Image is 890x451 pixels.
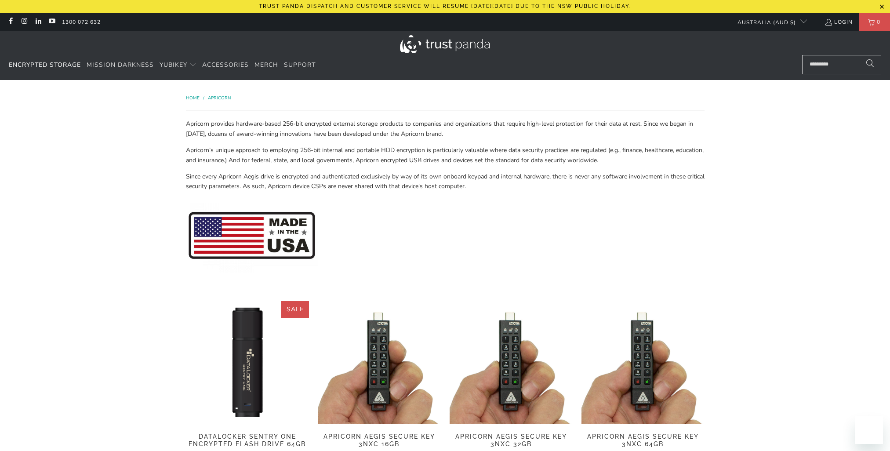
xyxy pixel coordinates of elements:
[62,17,101,27] a: 1300 072 632
[400,35,490,53] img: Trust Panda Australia
[284,55,316,76] a: Support
[48,18,55,25] a: Trust Panda Australia on YouTube
[875,13,883,31] span: 0
[802,55,881,74] input: Search...
[450,433,573,448] span: Apricorn Aegis Secure Key 3NXC 32GB
[202,55,249,76] a: Accessories
[284,61,316,69] span: Support
[859,13,890,31] a: 0
[730,13,807,31] button: Australia (AUD $)
[318,433,441,448] span: Apricorn Aegis Secure Key 3NXC 16GB
[450,301,573,424] img: Apricorn Aegis Secure Key 3NXC 32GB - Trust Panda
[581,433,705,448] span: Apricorn Aegis Secure Key 3NXC 64GB
[825,17,853,27] a: Login
[259,3,631,9] p: Trust Panda dispatch and customer service will resume [DATE][DATE] due to the NSW public holiday.
[186,120,693,138] span: Apricorn provides hardware-based 256-bit encrypted external storage products to companies and org...
[254,61,278,69] span: Merch
[202,61,249,69] span: Accessories
[160,55,196,76] summary: YubiKey
[287,305,304,313] span: Sale
[318,301,441,424] img: Apricorn Aegis Secure Key 3NXC 16GB
[34,18,42,25] a: Trust Panda Australia on LinkedIn
[203,95,204,101] span: /
[186,433,309,448] span: Datalocker Sentry One Encrypted Flash Drive 64GB
[186,95,200,101] span: Home
[87,61,154,69] span: Mission Darkness
[20,18,28,25] a: Trust Panda Australia on Instagram
[186,95,201,101] a: Home
[9,61,81,69] span: Encrypted Storage
[9,55,81,76] a: Encrypted Storage
[9,55,316,76] nav: Translation missing: en.navigation.header.main_nav
[254,55,278,76] a: Merch
[186,301,309,424] img: Datalocker Sentry One Encrypted Flash Drive 64GB - Trust Panda
[859,55,881,74] button: Search
[855,416,883,444] iframe: Button to launch messaging window
[160,61,187,69] span: YubiKey
[581,301,705,424] img: Apricorn Aegis Secure Key 3NXC 64GB - Trust Panda
[186,146,704,164] span: Apricorn’s unique approach to employing 256-bit internal and portable HDD encryption is particula...
[208,95,231,101] a: Apricorn
[87,55,154,76] a: Mission Darkness
[7,18,14,25] a: Trust Panda Australia on Facebook
[186,172,705,190] span: Since every Apricorn Aegis drive is encrypted and authenticated exclusively by way of its own onb...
